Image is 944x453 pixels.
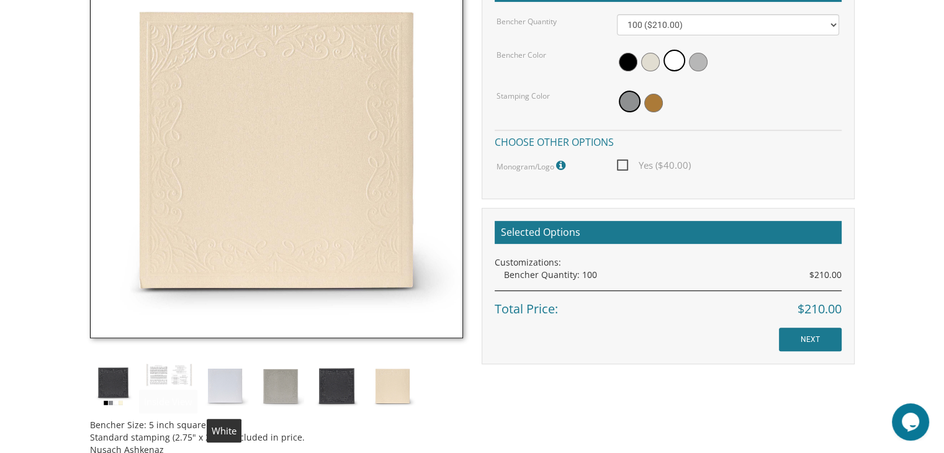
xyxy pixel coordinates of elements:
[258,363,304,410] img: silver_shimmer.jpg
[497,91,550,101] label: Stamping Color
[495,221,842,244] h2: Selected Options
[779,328,842,351] input: NEXT
[617,158,691,173] span: Yes ($40.00)
[146,363,192,387] img: bp%20bencher%20inside%201.JPG
[495,130,842,151] h4: Choose other options
[90,363,137,410] img: tiferes_shimmer.jpg
[504,269,842,281] div: Bencher Quantity: 100
[495,290,842,318] div: Total Price:
[497,50,546,60] label: Bencher Color
[798,300,842,318] span: $210.00
[892,403,932,441] iframe: chat widget
[495,256,842,269] div: Customizations:
[497,158,569,174] label: Monogram/Logo
[202,363,248,410] img: white_shimmer.jpg
[497,16,557,27] label: Bencher Quantity
[313,363,360,410] img: black_shimmer.jpg
[369,363,416,410] img: cream_shimmer.jpg
[809,269,842,281] span: $210.00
